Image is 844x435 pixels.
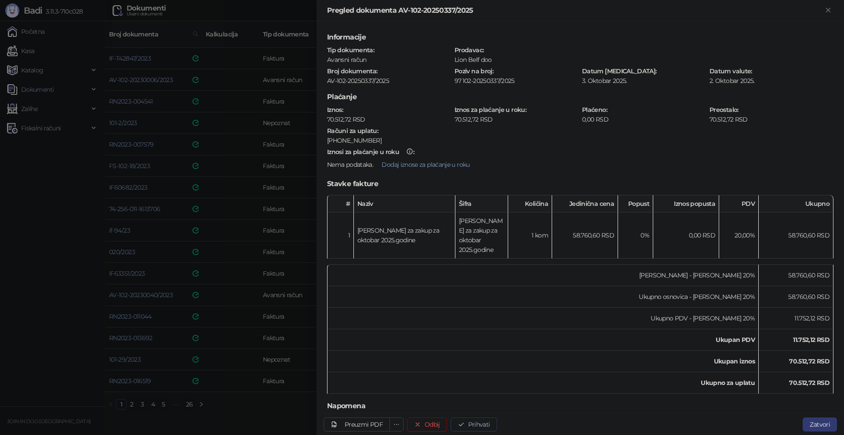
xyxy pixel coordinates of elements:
[581,115,707,123] div: 0,00 RSD
[793,336,829,344] strong: 11.752,12 RSD
[345,421,383,428] div: Preuzmi PDF
[327,67,377,75] strong: Broj dokumenta :
[454,56,833,64] div: Lion Belf doo
[582,67,657,75] strong: Datum [MEDICAL_DATA] :
[759,265,833,286] td: 58.760,60 RSD
[552,195,618,212] th: Jedinična cena
[327,161,372,169] span: Nema podataka
[714,357,755,365] strong: Ukupan iznos
[393,421,400,428] span: ellipsis
[327,46,374,54] strong: Tip dokumenta :
[327,286,759,308] td: Ukupno osnovica - [PERSON_NAME] 20%
[327,179,833,189] h5: Stavke fakture
[701,379,755,387] strong: Ukupno za uplatu
[455,46,484,54] strong: Prodavac :
[653,195,719,212] th: Iznos popusta
[618,195,653,212] th: Popust
[454,77,462,85] div: 97
[327,195,354,212] th: #
[823,5,833,16] button: Zatvori
[618,212,653,259] td: 0%
[653,212,719,259] td: 0,00 RSD
[326,115,452,123] div: 70.512,72 RSD
[582,106,607,114] strong: Plaćeno :
[454,115,579,123] div: 70.512,72 RSD
[375,158,477,172] button: Dodaj iznose za plaćanje u roku
[357,226,451,245] div: [PERSON_NAME] za zakup za oktobar 2025.godine
[759,308,833,329] td: 11.752,12 RSD
[759,286,833,308] td: 58.760,60 RSD
[462,77,578,85] div: 102-20250337/2025
[716,336,755,344] strong: Ukupan PDV
[327,5,823,16] div: Pregled dokumenta AV-102-20250337/2025
[455,67,493,75] strong: Poziv na broj :
[327,265,759,286] td: [PERSON_NAME] - [PERSON_NAME] 20%
[327,106,343,114] strong: Iznos :
[759,195,833,212] th: Ukupno
[327,149,399,155] div: Iznosi za plaćanje u roku
[327,308,759,329] td: Ukupno PDV - [PERSON_NAME] 20%
[709,115,834,123] div: 70.512,72 RSD
[354,195,455,212] th: Naziv
[327,137,833,144] div: [PHONE_NUMBER]
[508,195,552,212] th: Količina
[552,212,618,259] td: 58.760,60 RSD
[326,56,452,64] div: Avansni račun
[803,417,837,431] button: Zatvori
[709,106,738,114] strong: Preostalo :
[735,231,755,239] span: 20,00 %
[709,67,752,75] strong: Datum valute :
[327,401,833,411] h5: Napomena
[759,212,833,259] td: 58.760,60 RSD
[455,212,508,259] td: [PERSON_NAME] za zakup za oktobar 2025.godine
[719,195,759,212] th: PDV
[327,212,354,259] td: 1
[508,212,552,259] td: 1 kom
[326,158,834,172] div: .
[327,92,833,102] h5: Plaćanje
[327,127,378,135] strong: Računi za uplatu :
[327,148,414,156] strong: :
[327,32,833,43] h5: Informacije
[789,357,829,365] strong: 70.512,72 RSD
[709,77,834,85] div: 2. Oktobar 2025.
[324,417,390,431] a: Preuzmi PDF
[581,77,707,85] div: 3. Oktobar 2025.
[455,106,526,114] strong: Iznos za plaćanje u roku :
[789,379,829,387] strong: 70.512,72 RSD
[407,417,447,431] button: Odbij
[326,77,452,85] div: AV-102-20250337/2025
[451,417,497,431] button: Prihvati
[455,195,508,212] th: Šifra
